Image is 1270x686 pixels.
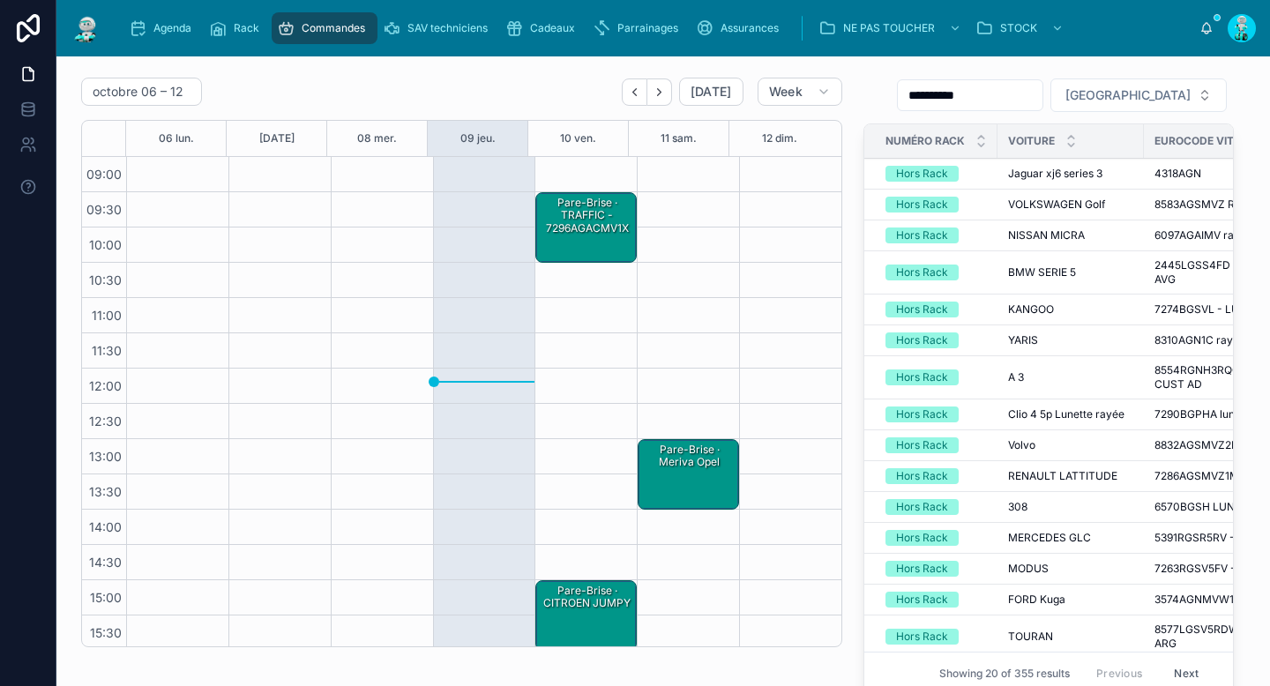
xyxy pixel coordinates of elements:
[1154,500,1261,514] span: 6570BGSH LUNETTE
[885,265,987,280] a: Hors Rack
[377,12,500,44] a: SAV techniciens
[885,499,987,515] a: Hors Rack
[71,14,102,42] img: App logo
[1008,228,1133,242] a: NISSAN MICRA
[896,166,948,182] div: Hors Rack
[85,555,126,570] span: 14:30
[885,369,987,385] a: Hors Rack
[536,193,636,262] div: Pare-Brise · TRAFFIC - 7296AGACMV1X
[560,121,596,156] button: 10 ven.
[885,468,987,484] a: Hors Rack
[587,12,691,44] a: Parrainages
[896,197,948,213] div: Hors Rack
[1008,593,1065,607] span: FORD Kuga
[539,195,635,236] div: Pare-Brise · TRAFFIC - 7296AGACMV1X
[970,12,1072,44] a: STOCK
[1008,370,1133,384] a: A 3
[896,499,948,515] div: Hors Rack
[530,21,575,35] span: Cadeaux
[85,237,126,252] span: 10:00
[85,449,126,464] span: 13:00
[1050,78,1227,112] button: Select Button
[234,21,259,35] span: Rack
[1154,333,1239,347] span: 8310AGN1C rayé
[896,530,948,546] div: Hors Rack
[679,78,743,106] button: [DATE]
[896,437,948,453] div: Hors Rack
[885,134,965,148] span: Numéro Rack
[885,406,987,422] a: Hors Rack
[1154,562,1259,576] span: 7263RGSV5FV - DEF
[896,332,948,348] div: Hors Rack
[691,12,791,44] a: Assurances
[272,12,377,44] a: Commandes
[1008,407,1133,421] a: Clio 4 5p Lunette rayée
[896,629,948,645] div: Hors Rack
[87,343,126,358] span: 11:30
[617,21,678,35] span: Parrainages
[85,272,126,287] span: 10:30
[1008,531,1133,545] a: MERCEDES GLC
[721,21,779,35] span: Assurances
[939,666,1070,680] span: Showing 20 of 355 results
[1008,469,1117,483] span: RENAULT LATTITUDE
[1008,167,1133,181] a: Jaguar xj6 series 3
[159,121,194,156] button: 06 lun.
[896,468,948,484] div: Hors Rack
[661,121,697,156] div: 11 sam.
[1154,531,1258,545] span: 5391RGSR5RV - DEF
[641,442,737,471] div: Pare-Brise · Meriva Opel
[1008,302,1133,317] a: KANGOO
[885,561,987,577] a: Hors Rack
[153,21,191,35] span: Agenda
[85,378,126,393] span: 12:00
[885,437,987,453] a: Hors Rack
[302,21,365,35] span: Commandes
[813,12,970,44] a: NE PAS TOUCHER
[1008,438,1133,452] a: Volvo
[1008,469,1133,483] a: RENAULT LATTITUDE
[539,583,635,612] div: Pare-Brise · CITROEN JUMPY
[1008,228,1085,242] span: NISSAN MICRA
[1008,333,1133,347] a: YARIS
[1008,500,1133,514] a: 308
[762,121,797,156] button: 12 dim.
[1154,134,1262,148] span: Eurocode Vitrage
[896,265,948,280] div: Hors Rack
[647,78,672,106] button: Next
[1154,469,1268,483] span: 7286AGSMVZ1M RAYE
[1008,302,1054,317] span: KANGOO
[500,12,587,44] a: Cadeaux
[87,308,126,323] span: 11:00
[1008,407,1124,421] span: Clio 4 5p Lunette rayée
[896,592,948,608] div: Hors Rack
[1008,500,1027,514] span: 308
[1008,562,1049,576] span: MODUS
[1008,438,1035,452] span: Volvo
[843,21,935,35] span: NE PAS TOUCHER
[639,440,738,509] div: Pare-Brise · Meriva Opel
[885,197,987,213] a: Hors Rack
[885,592,987,608] a: Hors Rack
[259,121,295,156] button: [DATE]
[1008,198,1133,212] a: VOLKSWAGEN Golf
[896,406,948,422] div: Hors Rack
[1008,531,1091,545] span: MERCEDES GLC
[85,519,126,534] span: 14:00
[1154,228,1246,242] span: 6097AGAIMV rayé
[123,12,204,44] a: Agenda
[357,121,397,156] button: 08 mer.
[1008,630,1053,644] span: TOURAN
[885,166,987,182] a: Hors Rack
[1008,333,1038,347] span: YARIS
[1154,167,1201,181] span: 4318AGN
[93,83,183,101] h2: octobre 06 – 12
[1008,134,1055,148] span: Voiture
[1008,630,1133,644] a: TOURAN
[885,629,987,645] a: Hors Rack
